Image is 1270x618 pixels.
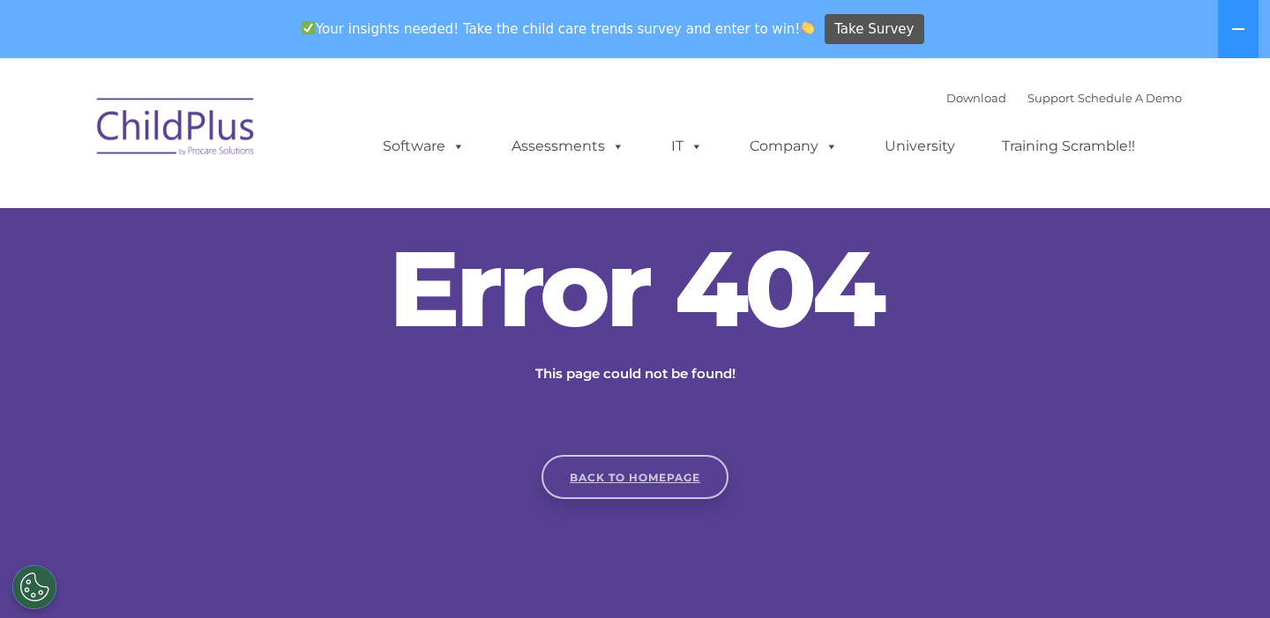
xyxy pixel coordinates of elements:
[370,235,900,341] h2: Error 404
[834,14,914,45] span: Take Survey
[1078,91,1182,105] a: Schedule A Demo
[867,129,973,164] a: University
[946,91,1182,105] font: |
[542,455,728,499] a: Back to homepage
[302,21,315,34] img: ✅
[294,11,822,46] span: Your insights needed! Take the child care trends survey and enter to win!
[984,129,1153,164] a: Training Scramble!!
[654,129,721,164] a: IT
[450,363,820,384] p: This page could not be found!
[801,21,814,34] img: 👏
[973,428,1270,618] iframe: Chat Widget
[946,91,1006,105] a: Download
[494,129,642,164] a: Assessments
[1027,91,1074,105] a: Support
[88,86,265,174] img: ChildPlus by Procare Solutions
[12,565,56,609] button: Cookies Settings
[825,14,924,45] a: Take Survey
[732,129,855,164] a: Company
[365,129,482,164] a: Software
